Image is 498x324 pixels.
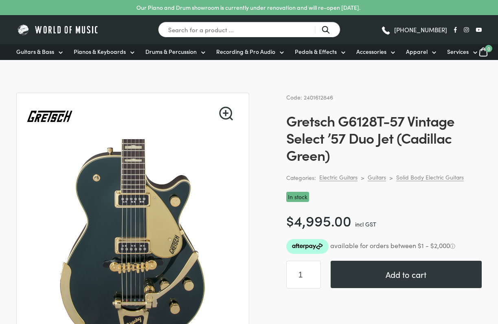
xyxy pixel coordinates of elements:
[355,220,376,228] span: incl GST
[485,45,492,52] span: 0
[145,47,197,56] span: Drums & Percussion
[295,47,337,56] span: Pedals & Effects
[406,47,428,56] span: Apparel
[396,173,464,181] a: Solid Body Electric Guitars
[286,261,321,288] input: Product quantity
[16,47,54,56] span: Guitars & Bass
[361,174,364,181] div: >
[286,173,316,182] span: Categories:
[26,93,73,140] img: Gretsch
[286,210,294,230] span: $
[16,23,100,36] img: World of Music
[158,22,340,38] input: Search for a product ...
[286,210,351,230] bdi: 4,995.00
[216,47,275,56] span: Recording & Pro Audio
[368,173,386,181] a: Guitars
[380,234,498,324] iframe: Chat with our support team
[381,24,447,36] a: [PHONE_NUMBER]
[331,261,482,288] button: Add to cart
[319,173,358,181] a: Electric Guitars
[447,47,469,56] span: Services
[219,107,233,120] a: View full-screen image gallery
[389,174,393,181] div: >
[74,47,126,56] span: Pianos & Keyboards
[394,27,447,33] span: [PHONE_NUMBER]
[136,3,360,12] p: Our Piano and Drum showroom is currently under renovation and will re-open [DATE].
[356,47,386,56] span: Accessories
[286,93,333,101] span: Code: 2401612846
[286,192,309,202] p: In stock
[286,112,482,163] h1: Gretsch G6128T-57 Vintage Select ’57 Duo Jet (Cadillac Green)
